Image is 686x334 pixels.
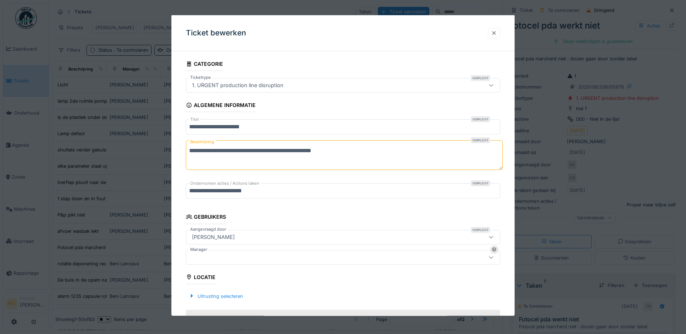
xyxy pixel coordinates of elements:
div: Verplicht [471,180,490,186]
div: Categorie [186,59,223,71]
label: Beschrijving [189,137,216,146]
label: Aangevraagd door [189,226,227,232]
h3: Ticket bewerken [186,29,246,38]
label: Tickettype [189,74,212,81]
div: Locatie [186,271,216,284]
label: Ondernomen acties / Actions taken [189,180,261,187]
div: Gebruikers [186,211,226,224]
label: Manager [189,246,209,252]
div: Algemene informatie [186,100,256,112]
div: Verplicht [471,137,490,143]
div: Verplicht [471,227,490,232]
div: Verplicht [471,75,490,81]
label: Titel [189,116,200,123]
div: 1. URGENT production line disruption [189,81,286,89]
div: Verplicht [471,116,490,122]
div: Uitrusting selecteren [186,291,246,301]
div: [PERSON_NAME] [189,233,238,241]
